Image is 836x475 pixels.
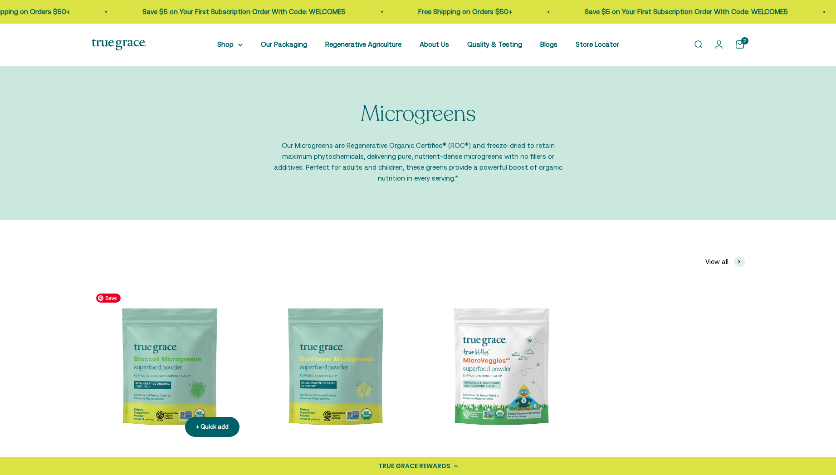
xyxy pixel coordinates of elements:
a: View all [705,256,745,267]
a: Regenerative Agriculture [325,40,401,48]
a: About Us [420,40,449,48]
div: TRUE GRACE REWARDS [378,461,450,471]
a: Store Locator [576,40,619,48]
a: Our Packaging [261,40,307,48]
p: Save $5 on Your First Subscription Order With Code: WELCOME5 [578,6,781,17]
span: View all [705,256,728,267]
img: Sunflower microgreens have been shown in studies to contain phytochemicals known as flavonoids wh... [258,289,413,444]
div: + Quick add [196,422,229,432]
a: Broccoli Microgreens [137,456,201,464]
a: Free Shipping on Orders $50+ [411,8,505,15]
cart-count: 2 [741,37,748,44]
button: + Quick add [185,417,240,437]
a: True [PERSON_NAME] MicroVeggies™ [444,456,558,464]
p: Microgreens [361,102,476,126]
p: Save $5 on Your First Subscription Order With Code: WELCOME5 [136,6,339,17]
a: Blogs [540,40,557,48]
a: Sunflower Microgreens [299,456,371,464]
p: Our Microgreens are Regenerative Organic Certified® (ROC®) and freeze-dried to retain maximum phy... [271,140,566,184]
summary: Shop [217,39,243,50]
a: Quality & Testing [467,40,522,48]
img: Broccoli Microgreens have been shown in studies to gently support the detoxification process — ak... [92,289,247,444]
span: Save [96,294,121,303]
img: Kids Daily Superfood for Immune Health* Easy way for kids to get more greens in their diet Regene... [424,289,579,444]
